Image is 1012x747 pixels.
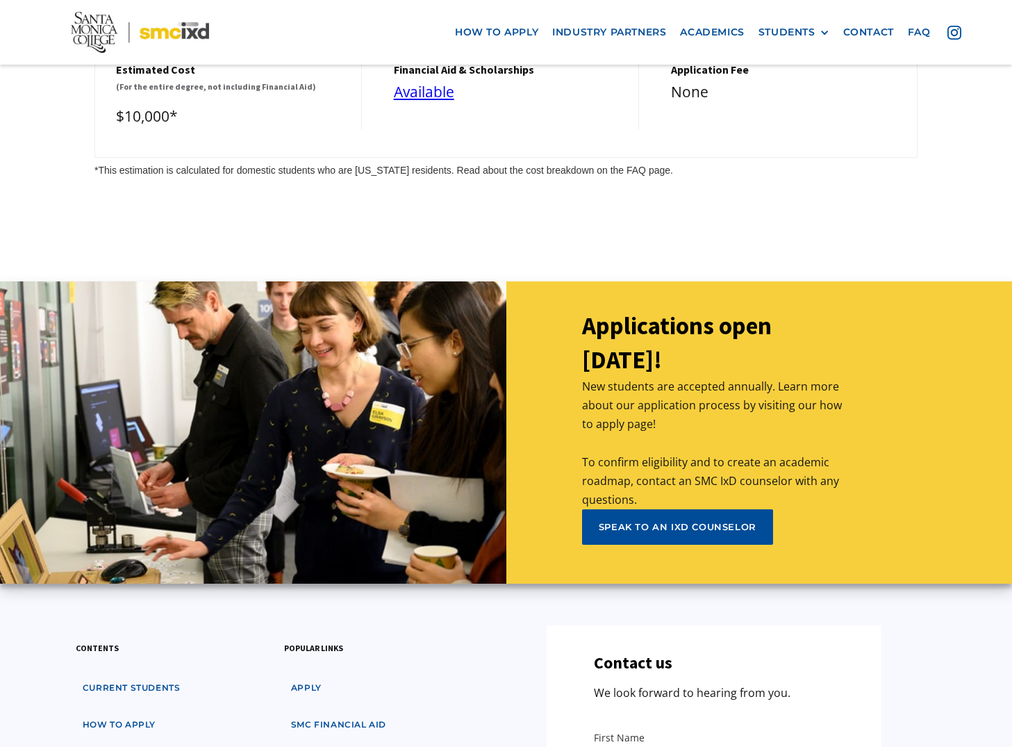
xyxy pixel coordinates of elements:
h5: Application Fee [671,63,903,76]
h6: (For the entire degree, not including Financial Aid) [116,80,347,93]
p: New students are accepted annually. Learn more about our application process by visiting our how ... [582,377,854,509]
h2: Applications open [DATE]! [582,309,854,377]
a: faq [901,19,938,45]
a: how to apply [448,19,545,45]
a: Available [394,82,454,101]
a: speak to an ixd counselor [582,509,773,544]
a: SMC financial aid [284,712,393,738]
a: Current students [76,675,188,701]
div: speak to an ixd counselor [599,520,756,533]
a: how to apply [76,712,163,738]
h5: financial aid & Scholarships [394,63,625,76]
a: contact [836,19,901,45]
div: None [671,80,903,105]
a: industry partners [545,19,673,45]
div: STUDENTS [758,26,815,38]
a: apply [284,675,329,701]
h5: Estimated cost [116,63,347,76]
p: We look forward to hearing from you. [594,684,790,703]
h3: contents [76,641,119,655]
h3: popular links [284,641,343,655]
div: *This estimation is calculated for domestic students who are [US_STATE] residents. Read about the... [94,163,918,177]
div: STUDENTS [758,26,829,38]
h3: Contact us [594,653,672,673]
a: Academics [673,19,751,45]
img: icon - instagram [947,26,961,40]
img: Santa Monica College - SMC IxD logo [71,12,209,52]
div: $10,000* [116,104,347,129]
label: First Name [594,731,835,745]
